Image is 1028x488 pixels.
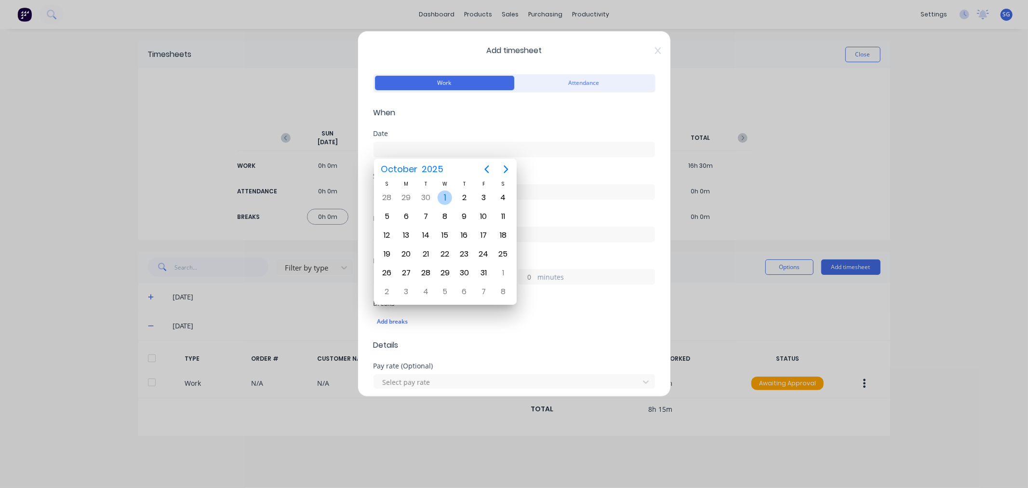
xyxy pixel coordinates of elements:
span: October [379,161,420,178]
div: Monday, October 20, 2025 [399,247,414,261]
div: Friday, October 3, 2025 [477,190,491,205]
div: Monday, September 29, 2025 [399,190,414,205]
div: Saturday, November 1, 2025 [496,266,510,280]
div: Monday, November 3, 2025 [399,285,414,299]
div: Date [374,130,655,137]
span: Add timesheet [374,45,655,56]
div: Sunday, October 12, 2025 [380,228,394,243]
div: Saturday, October 4, 2025 [496,190,510,205]
div: Tuesday, November 4, 2025 [418,285,433,299]
div: S [377,180,397,188]
div: Sunday, November 2, 2025 [380,285,394,299]
input: 0 [519,270,535,284]
div: Today, Wednesday, October 1, 2025 [438,190,452,205]
div: Tuesday, October 14, 2025 [418,228,433,243]
div: S [494,180,513,188]
div: Saturday, October 18, 2025 [496,228,510,243]
div: Wednesday, October 15, 2025 [438,228,452,243]
div: Pay rate (Optional) [374,363,655,369]
div: Thursday, October 9, 2025 [457,209,472,224]
div: Friday, October 10, 2025 [477,209,491,224]
div: Hours worked [374,258,655,264]
div: T [454,180,474,188]
div: Tuesday, September 30, 2025 [418,190,433,205]
div: Breaks [374,300,655,307]
button: Work [375,76,514,90]
span: Details [374,339,655,351]
div: Thursday, October 2, 2025 [457,190,472,205]
div: Friday, October 17, 2025 [477,228,491,243]
div: Thursday, October 16, 2025 [457,228,472,243]
div: Monday, October 13, 2025 [399,228,414,243]
div: Sunday, October 26, 2025 [380,266,394,280]
button: October2025 [375,161,450,178]
div: Monday, October 27, 2025 [399,266,414,280]
div: Friday, November 7, 2025 [477,285,491,299]
div: Wednesday, October 8, 2025 [438,209,452,224]
div: Finish time [374,215,655,222]
div: Thursday, November 6, 2025 [457,285,472,299]
div: Sunday, October 19, 2025 [380,247,394,261]
div: Add breaks [377,315,651,328]
div: Saturday, October 25, 2025 [496,247,510,261]
div: M [397,180,416,188]
div: Sunday, September 28, 2025 [380,190,394,205]
span: When [374,107,655,119]
label: minutes [538,272,654,284]
div: Friday, October 24, 2025 [477,247,491,261]
div: Wednesday, October 29, 2025 [438,266,452,280]
button: Next page [496,160,516,179]
div: Wednesday, October 22, 2025 [438,247,452,261]
div: Sunday, October 5, 2025 [380,209,394,224]
button: Attendance [514,76,654,90]
div: Friday, October 31, 2025 [477,266,491,280]
span: 2025 [420,161,446,178]
div: Tuesday, October 7, 2025 [418,209,433,224]
div: Tuesday, October 28, 2025 [418,266,433,280]
div: W [435,180,454,188]
div: Monday, October 6, 2025 [399,209,414,224]
div: Wednesday, November 5, 2025 [438,285,452,299]
div: Saturday, November 8, 2025 [496,285,510,299]
div: Thursday, October 23, 2025 [457,247,472,261]
button: Previous page [477,160,496,179]
div: Start time [374,173,655,179]
div: Tuesday, October 21, 2025 [418,247,433,261]
div: T [416,180,435,188]
div: Thursday, October 30, 2025 [457,266,472,280]
div: Saturday, October 11, 2025 [496,209,510,224]
div: F [474,180,494,188]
